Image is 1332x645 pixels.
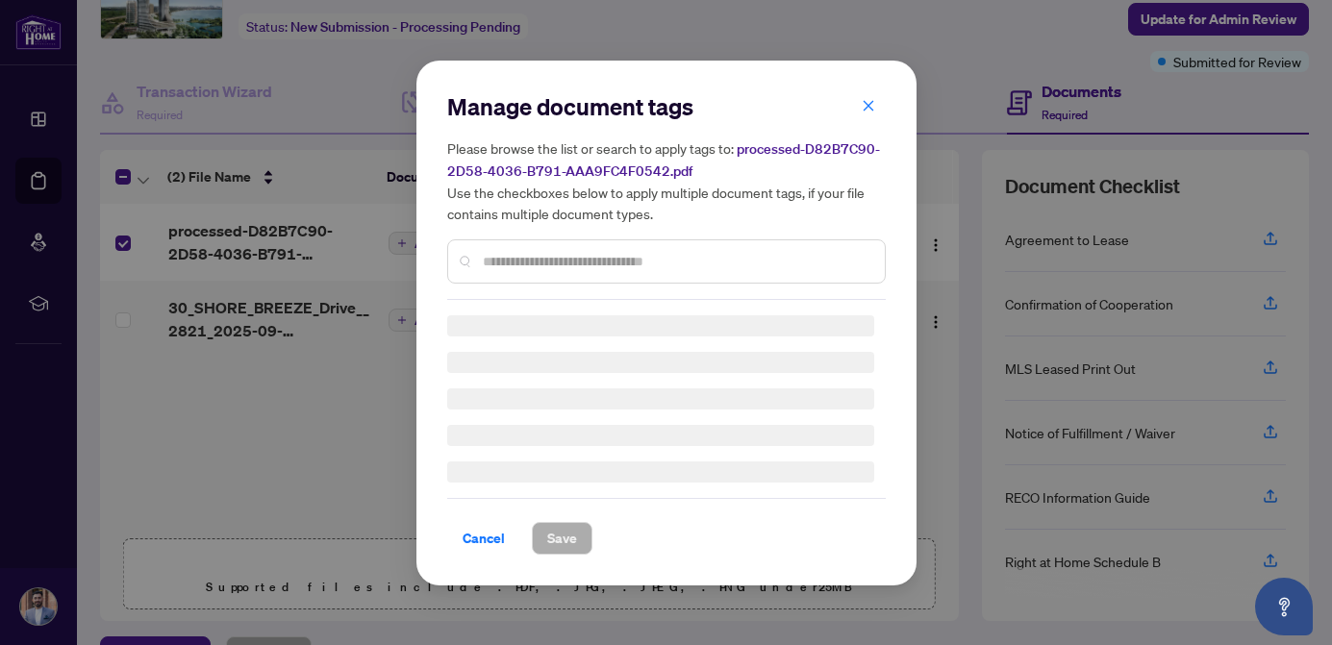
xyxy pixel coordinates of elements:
[447,91,886,122] h2: Manage document tags
[447,140,880,180] span: processed-D82B7C90-2D58-4036-B791-AAA9FC4F0542.pdf
[447,522,520,555] button: Cancel
[463,523,505,554] span: Cancel
[862,98,875,112] span: close
[532,522,592,555] button: Save
[447,137,886,224] h5: Please browse the list or search to apply tags to: Use the checkboxes below to apply multiple doc...
[1255,578,1313,635] button: Open asap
